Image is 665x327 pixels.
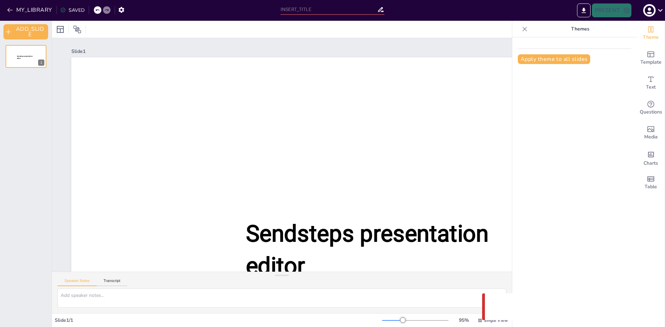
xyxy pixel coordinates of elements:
input: INSERT_TITLE [281,4,377,15]
div: SAVED [60,7,85,13]
div: Add text boxes [637,71,665,96]
span: Position [73,25,81,34]
div: Add ready made slides [637,46,665,71]
div: Add charts and graphs [637,145,665,170]
div: Sendsteps presentation editor1 [6,45,46,68]
button: Apply theme to all slides [518,54,590,64]
div: Slide 1 / 1 [55,317,382,324]
span: Sendsteps presentation editor [17,55,33,59]
span: Table [645,183,657,191]
div: Add a table [637,170,665,195]
div: Get real-time input from your audience [637,96,665,120]
span: Sendsteps presentation editor [246,220,489,279]
div: 1 [38,60,44,66]
div: Change the overall theme [637,21,665,46]
span: Template [640,58,662,66]
button: ADD_SLIDE [3,24,48,39]
span: Questions [640,108,662,116]
button: Speaker Notes [57,279,97,286]
div: 95 % [455,317,472,324]
button: Transcript [97,279,127,286]
button: MY_LIBRARY [5,4,55,16]
span: Theme [643,34,659,41]
span: Media [644,133,658,141]
div: Layout [55,24,66,35]
span: Text [646,83,656,91]
div: Add images, graphics, shapes or video [637,120,665,145]
p: Something went wrong with the request. (CORS) [504,303,637,311]
span: Charts [644,160,658,167]
div: Slide 1 [71,48,628,55]
button: EXPORT_TO_POWERPOINT [577,3,591,17]
p: Themes [530,21,630,37]
button: PRESENT [592,3,631,17]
